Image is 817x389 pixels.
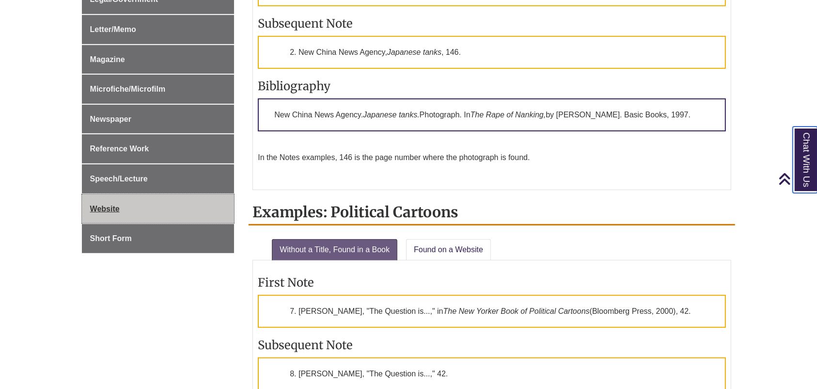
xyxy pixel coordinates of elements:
[249,200,735,226] h2: Examples: Political Cartoons
[82,15,235,44] a: Letter/Memo
[258,275,726,290] h3: First Note
[258,98,726,131] p: New China News Agency. Photograph. In by [PERSON_NAME]. Basic Books, 1997.
[258,295,726,328] p: 7. [PERSON_NAME], "The Question is...," in (Bloomberg Press, 2000), 42.
[90,25,136,33] span: Letter/Memo
[82,45,235,74] a: Magazine
[258,36,726,69] p: 2. New China News Agency, , 146.
[258,79,726,94] h3: Bibliography
[90,85,166,93] span: Microfiche/Microfilm
[258,152,726,163] p: In the Notes examples, 146 is the page number where the photograph is found.
[82,194,235,224] a: Website
[406,239,491,260] a: Found on a Website
[363,111,420,119] em: Japanese tanks.
[258,16,726,31] h3: Subsequent Note
[443,307,590,315] em: The New Yorker Book of Political Cartoons
[90,234,132,243] span: Short Form
[82,134,235,163] a: Reference Work
[272,239,397,260] a: Without a Title, Found in a Book
[90,55,125,64] span: Magazine
[90,115,131,123] span: Newspaper
[82,75,235,104] a: Microfiche/Microfilm
[82,224,235,253] a: Short Form
[90,205,120,213] span: Website
[471,111,546,119] em: The Rape of Nanking,
[82,105,235,134] a: Newspaper
[258,338,726,353] h3: Subsequent Note
[387,48,441,56] em: Japanese tanks
[778,172,815,185] a: Back to Top
[82,164,235,194] a: Speech/Lecture
[90,145,149,153] span: Reference Work
[90,175,148,183] span: Speech/Lecture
